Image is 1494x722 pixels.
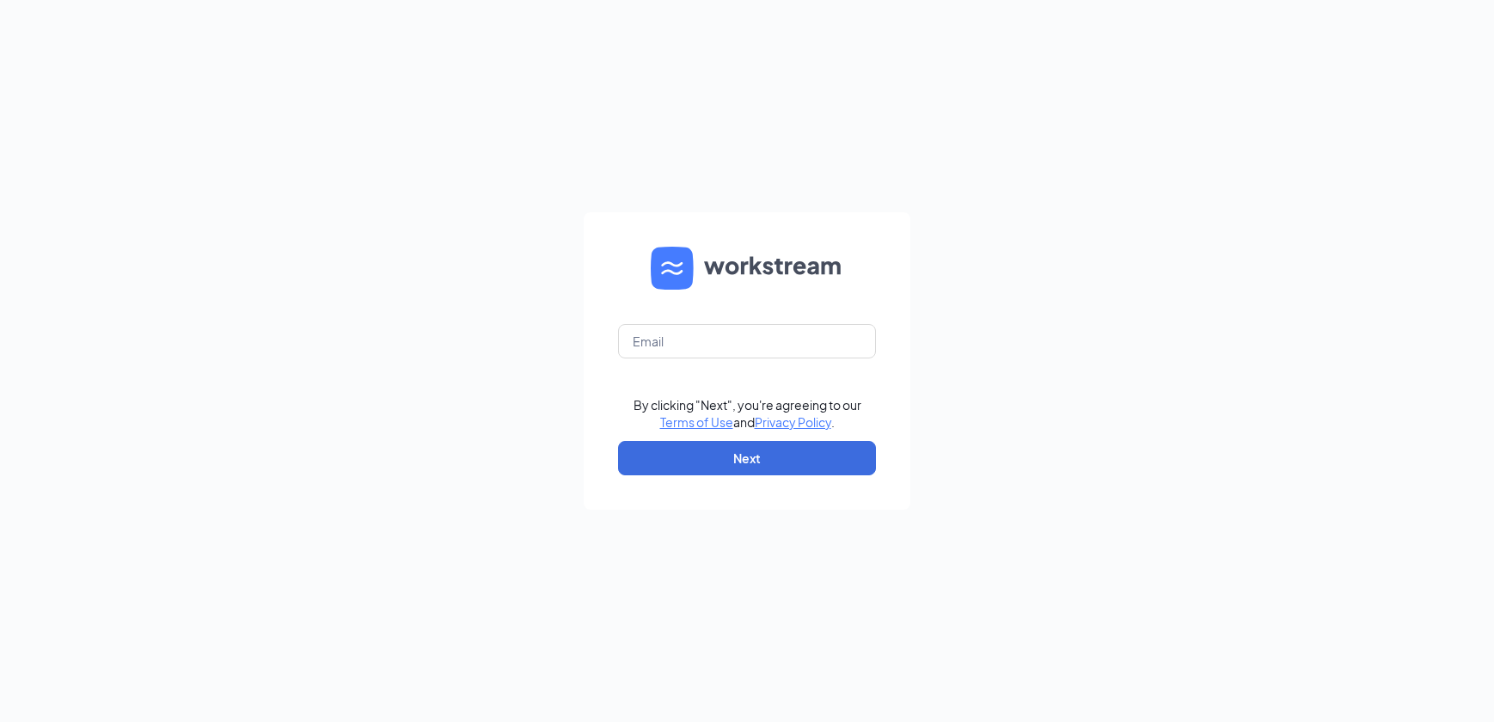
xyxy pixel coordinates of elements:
[634,396,861,431] div: By clicking "Next", you're agreeing to our and .
[651,247,843,290] img: WS logo and Workstream text
[755,414,831,430] a: Privacy Policy
[660,414,733,430] a: Terms of Use
[618,441,876,475] button: Next
[618,324,876,358] input: Email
